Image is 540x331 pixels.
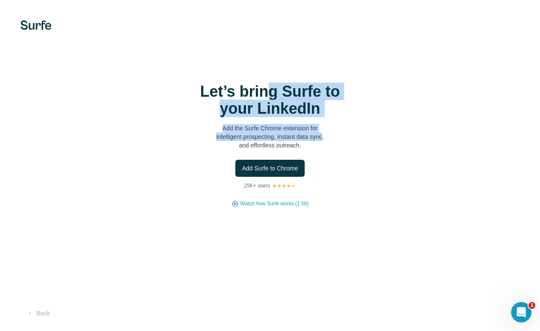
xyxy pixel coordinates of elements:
[20,20,51,30] img: Surfe's logo
[20,305,56,321] button: Back
[235,160,305,177] button: Add Surfe to Chrome
[511,302,531,322] iframe: Intercom live chat
[529,302,535,309] span: 1
[244,182,270,190] p: 25K+ users
[272,183,296,188] img: Rating Stars
[242,164,298,173] span: Add Surfe to Chrome
[185,124,355,150] p: Add the Surfe Chrome extension for intelligent prospecting, instant data sync, and effortless out...
[185,83,355,117] h1: Let’s bring Surfe to your LinkedIn
[240,200,309,207] button: Watch how Surfe works (1:58)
